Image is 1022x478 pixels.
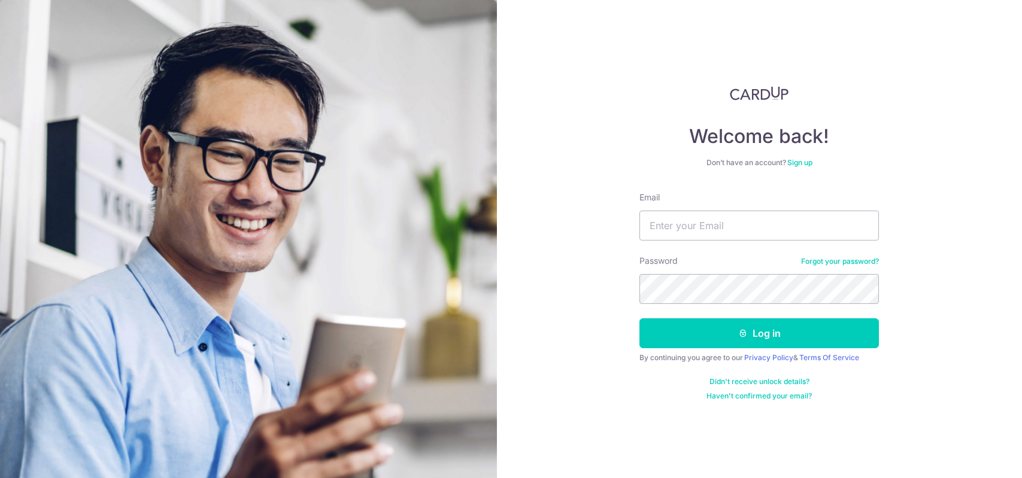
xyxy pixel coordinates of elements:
[744,353,793,362] a: Privacy Policy
[639,318,879,348] button: Log in
[639,255,678,267] label: Password
[799,353,859,362] a: Terms Of Service
[801,257,879,266] a: Forgot your password?
[639,158,879,168] div: Don’t have an account?
[639,211,879,240] input: Enter your Email
[787,158,812,167] a: Sign up
[709,377,809,386] a: Didn't receive unlock details?
[639,124,879,148] h4: Welcome back!
[639,353,879,363] div: By continuing you agree to our &
[730,86,789,101] img: CardUp Logo
[639,191,660,203] label: Email
[706,391,812,401] a: Haven't confirmed your email?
